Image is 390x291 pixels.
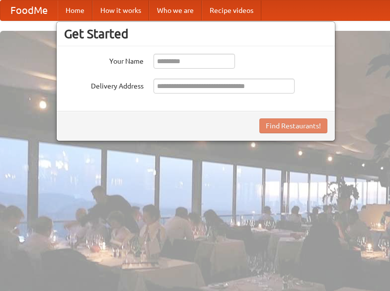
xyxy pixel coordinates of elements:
[64,26,327,41] h3: Get Started
[0,0,58,20] a: FoodMe
[259,118,327,133] button: Find Restaurants!
[64,54,144,66] label: Your Name
[92,0,149,20] a: How it works
[64,79,144,91] label: Delivery Address
[202,0,261,20] a: Recipe videos
[149,0,202,20] a: Who we are
[58,0,92,20] a: Home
